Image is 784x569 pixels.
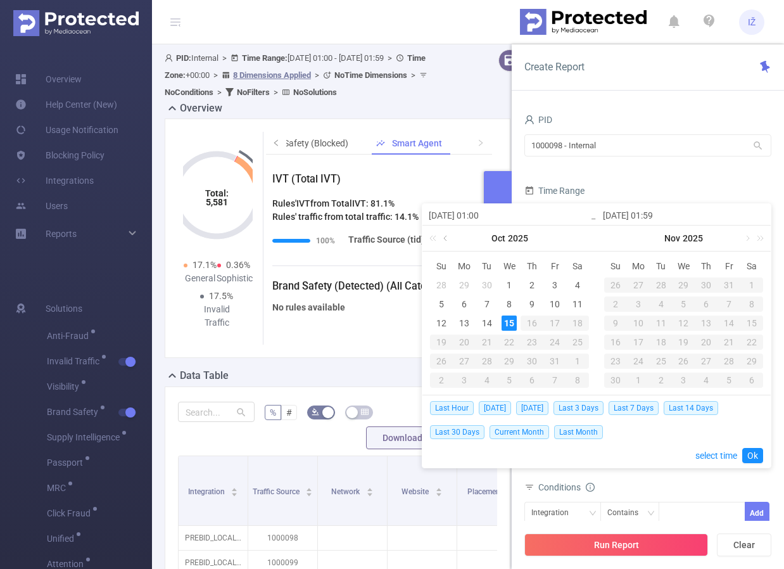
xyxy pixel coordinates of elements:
td: November 23, 2025 [604,352,627,371]
td: November 30, 2025 [604,371,627,390]
td: November 6, 2025 [521,371,543,390]
span: Sa [566,260,589,272]
span: PID [524,115,552,125]
td: November 10, 2025 [627,314,650,333]
a: Usage Notification [15,117,118,143]
div: Integration [531,502,578,523]
div: 30 [521,354,543,369]
span: Su [604,260,627,272]
div: 10 [627,316,650,331]
td: November 18, 2025 [650,333,673,352]
span: 17.1% [193,260,217,270]
div: 28 [718,354,740,369]
i: icon: down [589,509,597,518]
span: Last 7 Days [609,401,659,415]
td: October 28, 2025 [476,352,498,371]
td: November 1, 2025 [740,276,763,295]
span: Sa [740,260,763,272]
div: 22 [498,335,521,350]
i: icon: left [272,139,280,146]
div: 31 [543,354,566,369]
span: Last 14 Days [664,401,718,415]
th: Mon [453,257,476,276]
td: October 27, 2025 [627,276,650,295]
td: November 5, 2025 [498,371,521,390]
td: November 15, 2025 [740,314,763,333]
button: Download PDF [366,426,457,449]
td: November 7, 2025 [718,295,740,314]
b: Time Range: [242,53,288,63]
span: Attention [47,559,88,568]
span: Unified [47,534,79,543]
i: icon: user [524,115,534,125]
input: End date [603,208,764,223]
td: October 3, 2025 [543,276,566,295]
td: November 21, 2025 [718,333,740,352]
td: December 3, 2025 [673,371,695,390]
span: Brand Safety [47,407,103,416]
td: October 29, 2025 [673,276,695,295]
td: November 11, 2025 [650,314,673,333]
span: We [498,260,521,272]
td: November 4, 2025 [650,295,673,314]
span: > [407,70,419,80]
div: 14 [479,316,495,331]
div: 18 [566,316,589,331]
td: November 2, 2025 [430,371,453,390]
div: 29 [498,354,521,369]
td: November 7, 2025 [543,371,566,390]
td: October 30, 2025 [521,352,543,371]
div: 3 [453,373,476,388]
h2: Data Table [180,368,229,383]
span: 100% [316,237,331,245]
td: October 30, 2025 [695,276,718,295]
th: Fri [718,257,740,276]
i: icon: caret-up [306,486,313,490]
div: 28 [650,278,673,293]
h3: Brand Safety (Detected) (All Categories) [272,279,492,295]
td: October 19, 2025 [430,333,453,352]
td: November 26, 2025 [673,352,695,371]
td: November 4, 2025 [476,371,498,390]
td: September 28, 2025 [430,276,453,295]
div: 7 [479,297,495,312]
th: Tue [650,257,673,276]
span: Mo [453,260,476,272]
div: 29 [673,278,695,293]
td: December 4, 2025 [695,371,718,390]
span: Invalid Traffic [47,357,104,366]
td: December 2, 2025 [650,371,673,390]
a: 2025 [681,226,704,251]
span: Traffic Source (tid) = " " [348,233,548,246]
span: # [286,407,292,418]
div: 4 [650,297,673,312]
td: October 31, 2025 [718,276,740,295]
div: 22 [740,335,763,350]
span: Tu [476,260,498,272]
span: Time Range [524,186,585,196]
h2: Overview [180,101,222,116]
td: October 12, 2025 [430,314,453,333]
td: November 25, 2025 [650,352,673,371]
div: 24 [543,335,566,350]
h4: Rules' IVT from Total IVT : 81.1% [272,197,492,210]
div: 3 [673,373,695,388]
div: 30 [479,278,495,293]
div: 8 [502,297,517,312]
div: General [183,272,217,285]
div: Contains [607,502,647,523]
td: November 12, 2025 [673,314,695,333]
td: October 9, 2025 [521,295,543,314]
span: Th [521,260,543,272]
a: Previous month (PageUp) [441,226,452,251]
span: Supply Intelligence [47,433,124,442]
td: November 19, 2025 [673,333,695,352]
span: Last 30 Days [430,425,484,439]
div: 3 [547,278,562,293]
div: 1 [627,373,650,388]
th: Sun [604,257,627,276]
div: 9 [524,297,540,312]
div: 1 [566,354,589,369]
div: 25 [650,354,673,369]
td: November 6, 2025 [695,295,718,314]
